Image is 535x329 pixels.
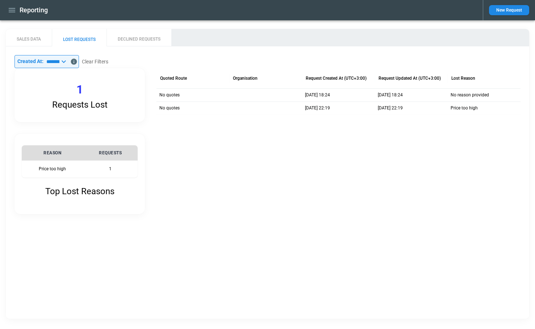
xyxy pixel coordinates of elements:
[489,5,529,15] button: New Request
[22,145,83,161] th: REASON
[106,29,171,46] button: DECLINED REQUESTS
[379,76,441,81] div: Request Updated At (UTC+3:00)
[160,76,187,81] div: Quoted Route
[45,186,114,197] p: Top Lost Reasons
[306,76,367,81] div: Request Created At (UTC+3:00)
[305,105,330,111] p: 01/09/2025 22:19
[83,161,138,178] td: 1
[451,105,478,111] p: Price too high
[159,92,180,98] p: No quotes
[20,6,48,14] h1: Reporting
[378,92,403,98] p: 02/09/2025 18:24
[451,92,489,98] p: No reason provided
[451,76,475,81] div: Lost Reason
[82,57,108,66] button: Clear Filters
[378,105,403,111] p: 01/09/2025 22:19
[233,76,258,81] div: Organisation
[17,58,43,64] p: Created At:
[70,58,78,65] svg: Data includes activity through 01/09/2025 (end of day UTC)
[83,145,138,161] th: REQUESTS
[305,92,330,98] p: 02/09/2025 18:24
[22,145,138,178] table: simple table
[22,161,83,178] th: Price too high
[76,83,83,97] p: 1
[52,29,106,46] button: LOST REQUESTS
[159,105,180,111] p: No quotes
[6,29,52,46] button: SALES DATA
[52,100,108,110] p: Requests Lost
